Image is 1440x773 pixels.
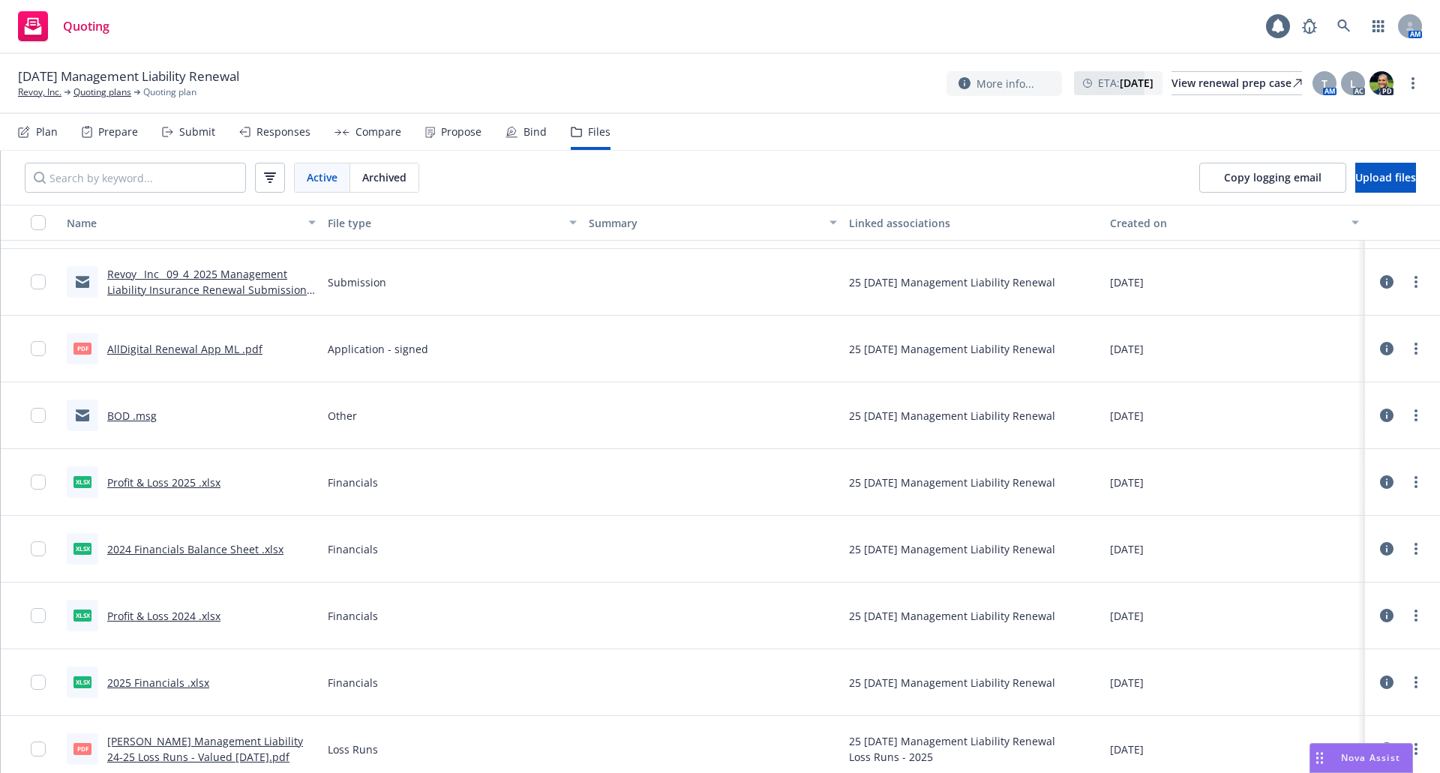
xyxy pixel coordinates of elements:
span: Submission [328,274,386,290]
span: [DATE] [1110,341,1144,357]
a: Revoy, Inc. [18,85,61,99]
div: Bind [523,126,547,138]
div: Files [588,126,610,138]
div: Drag to move [1310,744,1329,772]
a: more [1407,473,1425,491]
button: Summary [583,205,844,241]
div: 25 [DATE] Management Liability Renewal [849,733,1055,749]
div: 25 [DATE] Management Liability Renewal [849,475,1055,490]
span: xlsx [73,476,91,487]
a: more [1404,74,1422,92]
div: Submit [179,126,215,138]
a: Profit & Loss 2025 .xlsx [107,475,220,490]
a: more [1407,340,1425,358]
input: Toggle Row Selected [31,274,46,289]
a: Search [1329,11,1359,41]
div: Propose [441,126,481,138]
a: 2024 Financials Balance Sheet .xlsx [107,542,283,556]
button: Name [61,205,322,241]
span: Upload files [1355,170,1416,184]
span: Financials [328,675,378,691]
span: Financials [328,541,378,557]
span: Financials [328,475,378,490]
span: xlsx [73,543,91,554]
span: Application - signed [328,341,428,357]
button: Created on [1104,205,1365,241]
span: xlsx [73,676,91,688]
div: 25 [DATE] Management Liability Renewal [849,541,1055,557]
a: more [1407,740,1425,758]
div: Linked associations [849,215,1098,231]
span: T [1321,76,1327,91]
span: Nova Assist [1341,751,1400,764]
span: [DATE] Management Liability Renewal [18,67,239,85]
input: Toggle Row Selected [31,408,46,423]
span: Archived [362,169,406,185]
a: Revoy_ Inc_ 09_4_2025 Management Liability Insurance Renewal Submission .msg [107,267,307,313]
a: [PERSON_NAME] Management Liability 24-25 Loss Runs - Valued [DATE].pdf [107,734,303,764]
div: 25 [DATE] Management Liability Renewal [849,274,1055,290]
input: Toggle Row Selected [31,541,46,556]
button: File type [322,205,583,241]
div: Created on [1110,215,1342,231]
button: Nova Assist [1309,743,1413,773]
span: Quoting [63,20,109,32]
span: Financials [328,608,378,624]
input: Toggle Row Selected [31,675,46,690]
div: File type [328,215,560,231]
span: More info... [976,76,1034,91]
a: more [1407,607,1425,625]
span: [DATE] [1110,274,1144,290]
span: xlsx [73,610,91,621]
span: [DATE] [1110,608,1144,624]
div: Loss Runs - 2025 [849,749,1055,765]
a: more [1407,540,1425,558]
a: Report a Bug [1294,11,1324,41]
a: BOD .msg [107,409,157,423]
a: View renewal prep case [1171,71,1302,95]
a: more [1407,273,1425,291]
span: [DATE] [1110,742,1144,757]
div: View renewal prep case [1171,72,1302,94]
div: 25 [DATE] Management Liability Renewal [849,341,1055,357]
span: [DATE] [1110,675,1144,691]
span: pdf [73,743,91,754]
div: Plan [36,126,58,138]
a: Quoting plans [73,85,131,99]
input: Toggle Row Selected [31,742,46,757]
button: Upload files [1355,163,1416,193]
div: Prepare [98,126,138,138]
a: 2025 Financials .xlsx [107,676,209,690]
span: [DATE] [1110,408,1144,424]
div: Name [67,215,299,231]
strong: [DATE] [1120,76,1153,90]
input: Toggle Row Selected [31,341,46,356]
div: Summary [589,215,821,231]
a: AllDigital Renewal App ML .pdf [107,342,262,356]
img: photo [1369,71,1393,95]
div: 25 [DATE] Management Liability Renewal [849,408,1055,424]
div: Compare [355,126,401,138]
span: Other [328,408,357,424]
div: 25 [DATE] Management Liability Renewal [849,675,1055,691]
a: more [1407,406,1425,424]
button: Linked associations [843,205,1104,241]
a: Switch app [1363,11,1393,41]
span: L [1350,76,1356,91]
span: [DATE] [1110,475,1144,490]
span: [DATE] [1110,541,1144,557]
span: Quoting plan [143,85,196,99]
input: Toggle Row Selected [31,608,46,623]
button: More info... [946,71,1062,96]
div: Responses [256,126,310,138]
button: Copy logging email [1199,163,1346,193]
a: Profit & Loss 2024 .xlsx [107,609,220,623]
span: Loss Runs [328,742,378,757]
span: Active [307,169,337,185]
span: Copy logging email [1224,170,1321,184]
div: 25 [DATE] Management Liability Renewal [849,608,1055,624]
a: more [1407,673,1425,691]
a: Quoting [12,5,115,47]
input: Toggle Row Selected [31,475,46,490]
input: Select all [31,215,46,230]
